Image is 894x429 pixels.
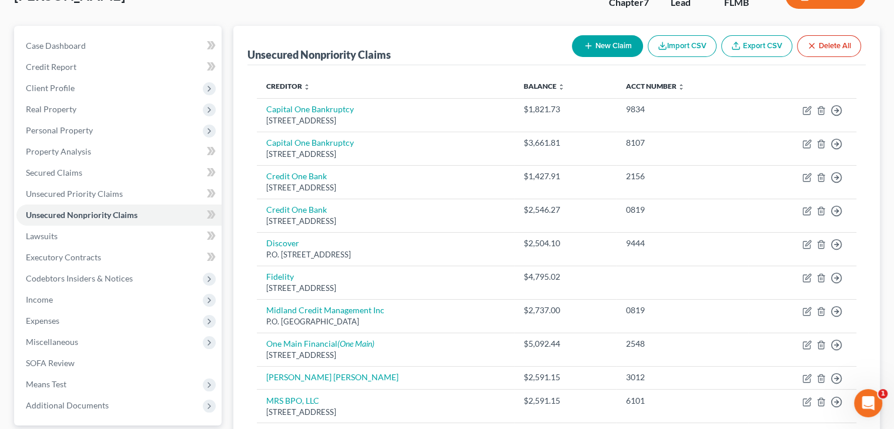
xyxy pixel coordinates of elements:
[524,271,607,283] div: $4,795.02
[26,337,78,347] span: Miscellaneous
[878,389,888,398] span: 1
[26,294,53,304] span: Income
[16,35,222,56] a: Case Dashboard
[524,170,607,182] div: $1,427.91
[266,138,354,148] a: Capital One Bankruptcy
[625,371,739,383] div: 3012
[16,247,222,268] a: Executory Contracts
[625,204,739,216] div: 0819
[26,316,59,326] span: Expenses
[648,35,716,57] button: Import CSV
[16,353,222,374] a: SOFA Review
[26,83,75,93] span: Client Profile
[26,62,76,72] span: Credit Report
[26,400,109,410] span: Additional Documents
[247,48,391,62] div: Unsecured Nonpriority Claims
[266,305,384,315] a: Midland Credit Management Inc
[797,35,861,57] button: Delete All
[26,273,133,283] span: Codebtors Insiders & Notices
[524,82,565,91] a: Balance unfold_more
[721,35,792,57] a: Export CSV
[524,103,607,115] div: $1,821.73
[16,183,222,205] a: Unsecured Priority Claims
[266,216,505,227] div: [STREET_ADDRESS]
[266,338,374,348] a: One Main Financial(One Main)
[266,205,327,214] a: Credit One Bank
[26,167,82,177] span: Secured Claims
[26,252,101,262] span: Executory Contracts
[266,372,399,382] a: [PERSON_NAME] [PERSON_NAME]
[625,304,739,316] div: 0819
[854,389,882,417] iframe: Intercom live chat
[26,231,58,241] span: Lawsuits
[16,141,222,162] a: Property Analysis
[677,83,684,91] i: unfold_more
[524,237,607,249] div: $2,504.10
[337,338,374,348] i: (One Main)
[266,249,505,260] div: P.O. [STREET_ADDRESS]
[266,149,505,160] div: [STREET_ADDRESS]
[266,115,505,126] div: [STREET_ADDRESS]
[16,162,222,183] a: Secured Claims
[26,125,93,135] span: Personal Property
[26,41,86,51] span: Case Dashboard
[26,189,123,199] span: Unsecured Priority Claims
[524,371,607,383] div: $2,591.15
[625,237,739,249] div: 9444
[266,272,294,281] a: Fidelity
[303,83,310,91] i: unfold_more
[266,396,319,405] a: MRS BPO, LLC
[26,210,138,220] span: Unsecured Nonpriority Claims
[625,137,739,149] div: 8107
[266,82,310,91] a: Creditor unfold_more
[16,56,222,78] a: Credit Report
[625,103,739,115] div: 9834
[266,283,505,294] div: [STREET_ADDRESS]
[524,137,607,149] div: $3,661.81
[572,35,643,57] button: New Claim
[524,304,607,316] div: $2,737.00
[625,395,739,407] div: 6101
[266,182,505,193] div: [STREET_ADDRESS]
[266,316,505,327] div: P.O. [GEOGRAPHIC_DATA]
[16,205,222,226] a: Unsecured Nonpriority Claims
[26,379,66,389] span: Means Test
[625,338,739,350] div: 2548
[266,171,327,181] a: Credit One Bank
[266,350,505,361] div: [STREET_ADDRESS]
[625,82,684,91] a: Acct Number unfold_more
[524,338,607,350] div: $5,092.44
[558,83,565,91] i: unfold_more
[26,146,91,156] span: Property Analysis
[16,226,222,247] a: Lawsuits
[625,170,739,182] div: 2156
[524,395,607,407] div: $2,591.15
[524,204,607,216] div: $2,546.27
[266,104,354,114] a: Capital One Bankruptcy
[266,407,505,418] div: [STREET_ADDRESS]
[266,238,299,248] a: Discover
[26,104,76,114] span: Real Property
[26,358,75,368] span: SOFA Review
